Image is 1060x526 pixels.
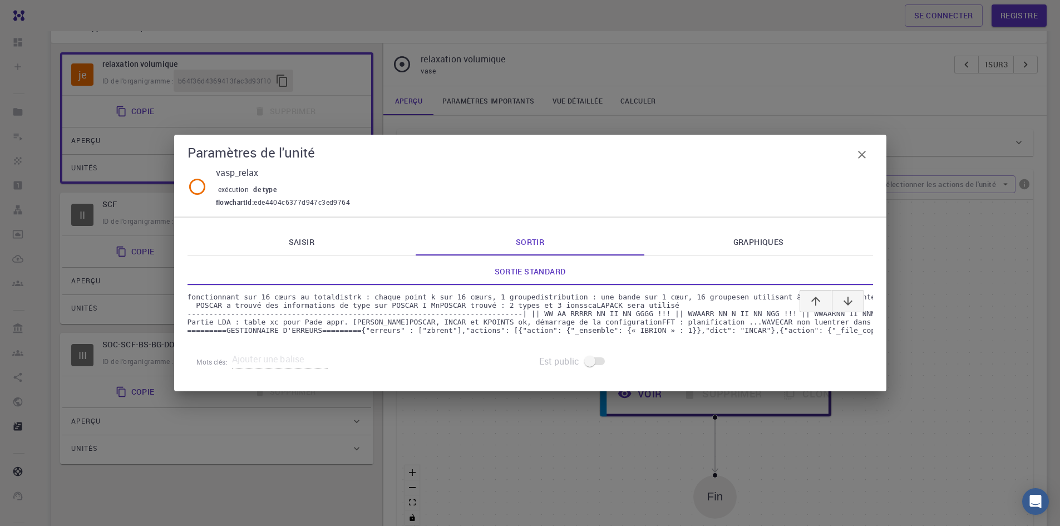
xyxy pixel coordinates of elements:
[216,166,259,179] font: vasp_relax
[832,326,897,335] font: "_file_copy": {
[466,326,518,335] font: "actions": [
[584,301,679,309] font: scaLAPACK sera utilisé
[188,144,315,161] font: Paramètres de l'unité
[196,357,228,366] font: Mots clés:
[771,326,780,335] font: },
[252,198,254,207] font: :
[536,309,679,318] font: | WW AA RRRRR NN II NN GGGG !!! |
[662,318,762,326] font: FFT : planification ...
[216,198,252,207] font: flowchartId
[632,326,693,335] font: « IBRION » : 1
[1022,488,1049,515] div: Ouvrir Intercom Messenger
[188,318,410,326] font: Partie LDA : table xc pour Pade appr. [PERSON_NAME]
[410,318,662,326] font: POSCAR, INCAR et KPOINTS ok, démarrage de la configuration
[440,301,583,309] font: POSCAR trouvé : 2 types et 3 ions
[457,326,466,335] font: ],
[289,236,314,247] font: Saisir
[536,293,741,301] font: distribution : une bande sur 1 cœur, 16 groupes
[741,293,928,301] font: en utilisant à partir de maintenant : INCAR
[522,309,535,318] font: | |
[218,185,249,194] font: exécution
[516,236,544,247] font: Sortir
[422,326,457,335] font: "zbrent"
[692,326,697,335] font: }
[697,326,706,335] font: },
[784,326,832,335] font: "action": {
[679,309,806,318] font: | WWAARR NN N II NN NGG !!! |
[780,326,784,335] font: {
[336,293,536,301] font: distrk : chaque point k sur 16 cœurs, 1 groupe
[539,355,580,367] font: Est public
[518,326,522,335] font: {
[188,326,362,335] font: =========GESTIONNAIRE D'ERREURS=========
[366,326,422,335] font: "erreurs" : [
[762,318,824,326] font: WAVECAR non lu
[522,326,570,335] font: "action": {
[232,351,328,368] input: Ajouter une balise
[253,185,277,194] font: de type
[196,301,440,309] font: POSCAR a trouvé des informations de type sur POSCAR I Mn
[823,318,962,326] font: entrer dans la boucle principale
[188,293,336,301] font: fonctionnant sur 16 cœurs au total
[188,309,523,318] font: -----------------------------------------------------------------------------
[362,326,366,335] font: {
[254,198,350,207] font: ede4404c6377d947c3ed9764
[733,236,784,247] font: Graphiques
[570,326,632,335] font: "_ensemble": {
[495,266,566,276] font: Sortie standard
[806,309,906,318] font: | WWAARNN II NNNG !!! |
[706,326,771,335] font: "dict": "INCAR"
